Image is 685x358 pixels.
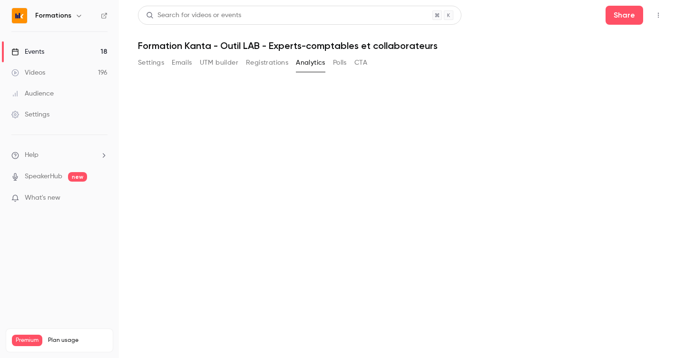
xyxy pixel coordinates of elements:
[246,55,288,70] button: Registrations
[200,55,238,70] button: UTM builder
[35,11,71,20] h6: Formations
[333,55,347,70] button: Polls
[138,40,666,51] h1: Formation Kanta - Outil LAB - Experts-comptables et collaborateurs
[606,6,643,25] button: Share
[354,55,367,70] button: CTA
[12,8,27,23] img: Formations
[12,335,42,346] span: Premium
[96,194,108,203] iframe: Noticeable Trigger
[11,110,49,119] div: Settings
[68,172,87,182] span: new
[146,10,241,20] div: Search for videos or events
[25,150,39,160] span: Help
[296,55,325,70] button: Analytics
[11,89,54,98] div: Audience
[25,193,60,203] span: What's new
[25,172,62,182] a: SpeakerHub
[172,55,192,70] button: Emails
[11,68,45,77] div: Videos
[48,337,107,344] span: Plan usage
[11,47,44,57] div: Events
[11,150,108,160] li: help-dropdown-opener
[138,55,164,70] button: Settings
